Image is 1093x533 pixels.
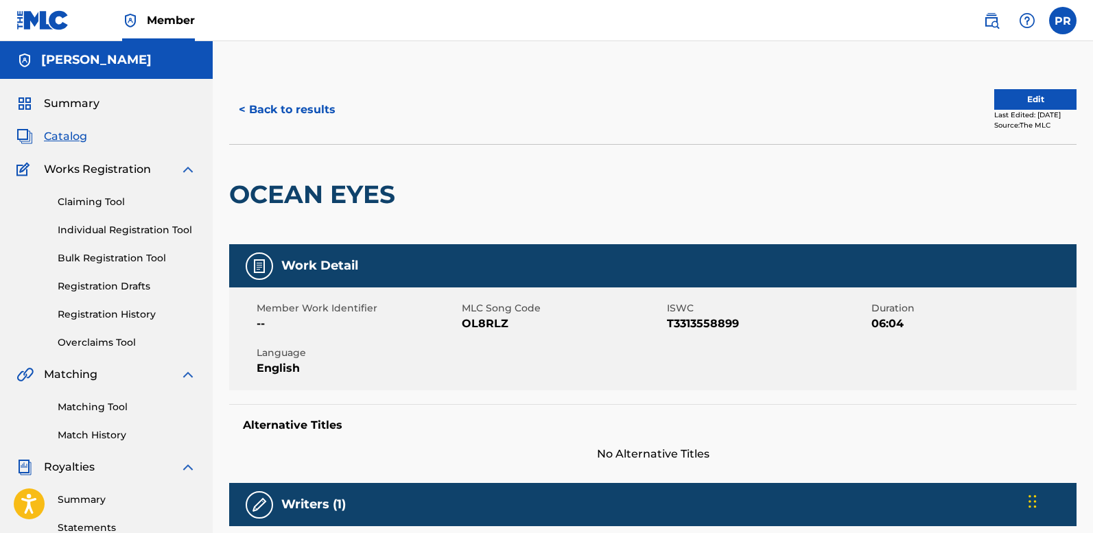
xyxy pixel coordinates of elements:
div: Drag [1029,481,1037,522]
a: Bulk Registration Tool [58,251,196,265]
img: help [1019,12,1035,29]
img: expand [180,366,196,383]
a: SummarySummary [16,95,99,112]
span: Duration [871,301,1073,316]
a: CatalogCatalog [16,128,87,145]
button: Edit [994,89,1077,110]
h5: Alternative Titles [243,418,1063,432]
button: < Back to results [229,93,345,127]
img: expand [180,459,196,475]
span: OL8RLZ [462,316,663,332]
img: search [983,12,1000,29]
img: Summary [16,95,33,112]
span: T3313558899 [667,316,869,332]
img: Top Rightsholder [122,12,139,29]
span: -- [257,316,458,332]
span: No Alternative Titles [229,446,1077,462]
a: Overclaims Tool [58,335,196,350]
h2: OCEAN EYES [229,179,402,210]
iframe: Chat Widget [1024,467,1093,533]
div: Help [1013,7,1041,34]
img: Work Detail [251,258,268,274]
span: Summary [44,95,99,112]
img: Accounts [16,52,33,69]
img: MLC Logo [16,10,69,30]
img: Works Registration [16,161,34,178]
img: Matching [16,366,34,383]
a: Match History [58,428,196,442]
span: Works Registration [44,161,151,178]
span: English [257,360,458,377]
h5: Peter Richardson [41,52,152,68]
a: Registration Drafts [58,279,196,294]
a: Claiming Tool [58,195,196,209]
div: Source: The MLC [994,120,1077,130]
h5: Writers (1) [281,497,346,512]
span: 06:04 [871,316,1073,332]
img: expand [180,161,196,178]
span: Catalog [44,128,87,145]
a: Registration History [58,307,196,322]
a: Individual Registration Tool [58,223,196,237]
span: Language [257,346,458,360]
iframe: Resource Center [1055,337,1093,448]
span: ISWC [667,301,869,316]
div: Last Edited: [DATE] [994,110,1077,120]
a: Public Search [978,7,1005,34]
span: Member Work Identifier [257,301,458,316]
span: Royalties [44,459,95,475]
span: MLC Song Code [462,301,663,316]
a: Summary [58,493,196,507]
span: Member [147,12,195,28]
img: Catalog [16,128,33,145]
div: User Menu [1049,7,1077,34]
h5: Work Detail [281,258,358,274]
img: Royalties [16,459,33,475]
span: Matching [44,366,97,383]
a: Matching Tool [58,400,196,414]
img: Writers [251,497,268,513]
